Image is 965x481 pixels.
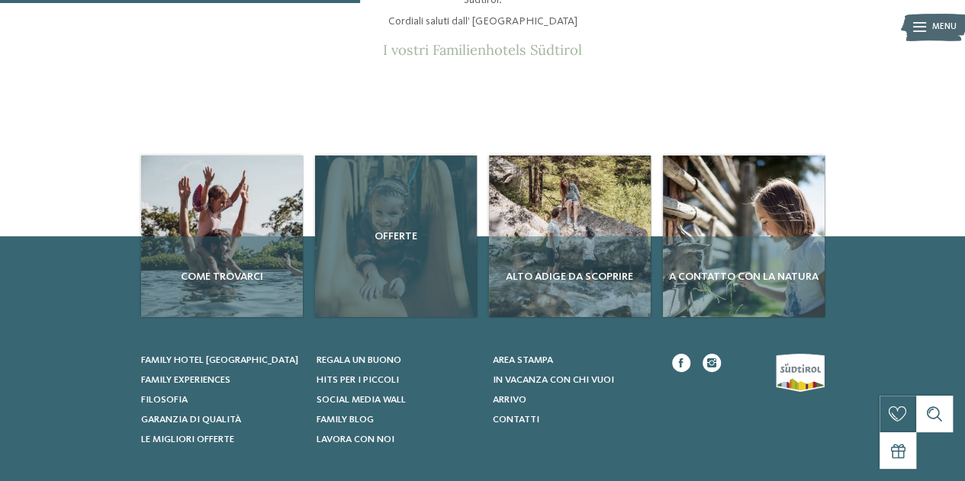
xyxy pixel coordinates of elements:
span: Filosofia [141,395,188,405]
span: A contatto con la natura [669,269,819,284]
span: Family experiences [141,375,230,385]
span: Le migliori offerte [141,435,234,444]
img: Richiesta [141,156,303,317]
a: Filosofia [141,393,302,407]
span: Arrivo [493,395,526,405]
a: Arrivo [493,393,654,407]
span: Family Blog [317,415,374,425]
span: In vacanza con chi vuoi [493,375,614,385]
a: Social Media Wall [317,393,478,407]
a: Garanzia di qualità [141,413,302,427]
a: Le migliori offerte [141,433,302,447]
span: Regala un buono [317,355,401,365]
span: Lavora con noi [317,435,394,444]
p: Cordiali saluti dall’ [GEOGRAPHIC_DATA] [193,14,773,29]
a: Lavora con noi [317,433,478,447]
span: Family hotel [GEOGRAPHIC_DATA] [141,355,298,365]
a: Richiesta Offerte [315,156,477,317]
span: Garanzia di qualità [141,415,241,425]
span: Come trovarci [147,269,297,284]
a: Family Blog [317,413,478,427]
p: I vostri Familienhotels Südtirol [193,41,773,58]
a: Contatti [493,413,654,427]
a: Richiesta Come trovarci [141,156,303,317]
span: Hits per i piccoli [317,375,399,385]
a: Family hotel [GEOGRAPHIC_DATA] [141,354,302,367]
span: Social Media Wall [317,395,406,405]
span: Area stampa [493,355,553,365]
img: Richiesta [489,156,651,317]
span: Offerte [321,229,471,244]
a: Family experiences [141,374,302,387]
a: Hits per i piccoli [317,374,478,387]
a: Richiesta A contatto con la natura [663,156,825,317]
a: Area stampa [493,354,654,367]
a: Regala un buono [317,354,478,367]
span: Contatti [493,415,539,425]
img: Richiesta [663,156,825,317]
a: In vacanza con chi vuoi [493,374,654,387]
a: Richiesta Alto Adige da scoprire [489,156,651,317]
span: Alto Adige da scoprire [495,269,645,284]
